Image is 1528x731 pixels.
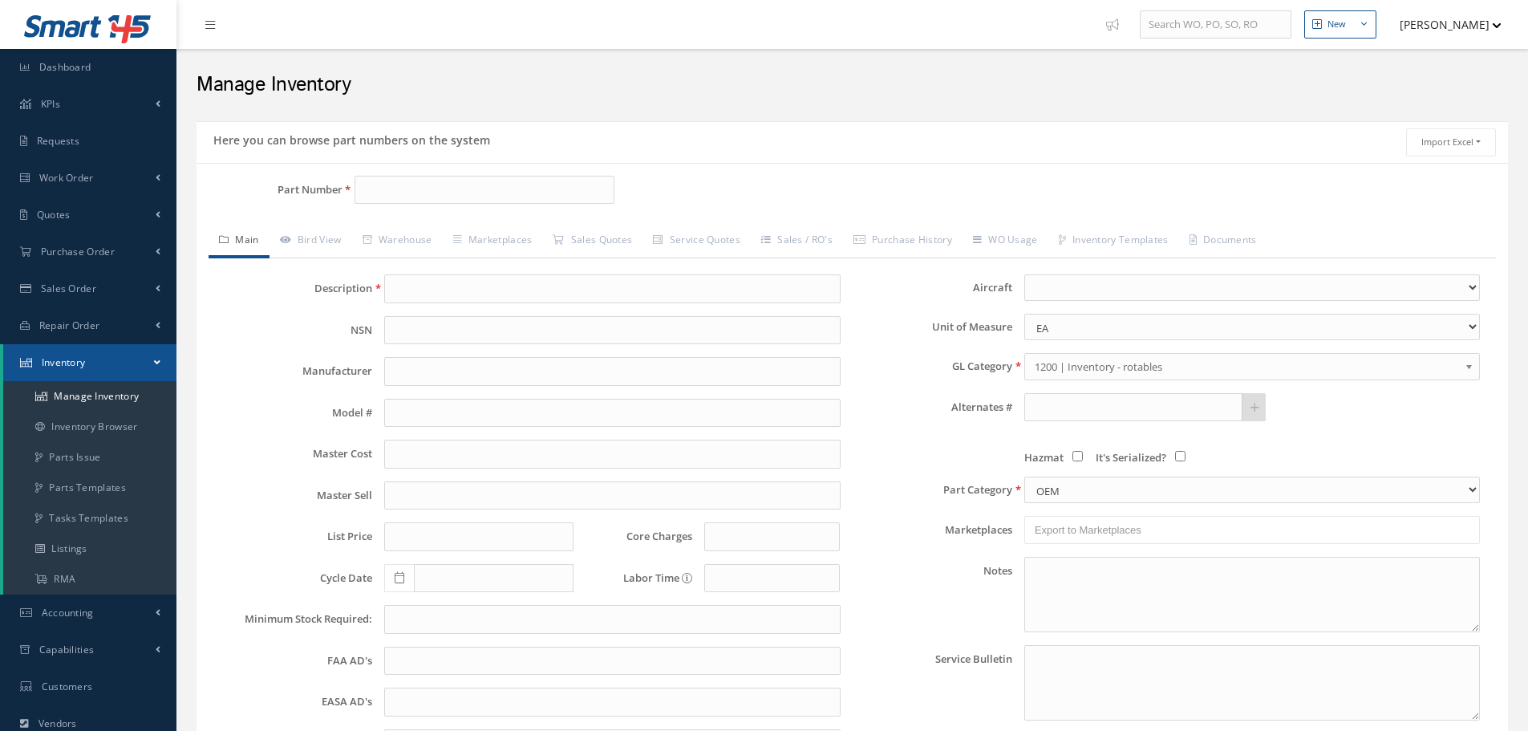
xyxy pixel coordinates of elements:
[213,530,372,542] label: List Price
[843,225,963,258] a: Purchase History
[853,321,1012,333] label: Unit of Measure
[37,208,71,221] span: Quotes
[213,613,372,625] label: Minimum Stock Required:
[41,97,60,111] span: KPIs
[3,344,176,381] a: Inventory
[853,360,1012,372] label: GL Category
[3,381,176,412] a: Manage Inventory
[3,473,176,503] a: Parts Templates
[37,134,79,148] span: Requests
[1327,18,1346,31] div: New
[3,534,176,564] a: Listings
[586,530,692,542] label: Core Charges
[39,319,100,332] span: Repair Order
[39,643,95,656] span: Capabilities
[1179,225,1267,258] a: Documents
[3,564,176,595] a: RMA
[213,324,372,336] label: NSN
[213,572,372,584] label: Cycle Date
[1035,357,1459,376] span: 1200 | Inventory - rotables
[853,484,1012,496] label: Part Category
[853,557,1012,632] label: Notes
[213,489,372,502] label: Master Sell
[1072,451,1083,461] input: Hazmat
[39,171,94,185] span: Work Order
[213,448,372,460] label: Master Cost
[39,717,77,730] span: Vendors
[853,401,1012,413] label: Alternates #
[197,73,1508,97] h2: Manage Inventory
[443,225,543,258] a: Marketplaces
[213,365,372,377] label: Manufacturer
[853,524,1012,536] label: Marketplaces
[1096,450,1166,465] span: It's Serialized?
[1304,10,1376,39] button: New
[209,225,270,258] a: Main
[213,407,372,419] label: Model #
[352,225,443,258] a: Warehouse
[1140,10,1291,39] input: Search WO, PO, SO, RO
[1048,225,1179,258] a: Inventory Templates
[213,282,372,294] label: Description
[42,680,93,693] span: Customers
[3,503,176,534] a: Tasks Templates
[197,184,342,196] label: Part Number
[642,225,751,258] a: Service Quotes
[1175,451,1186,461] input: It's Serialized?
[213,696,372,708] label: EASA AD's
[1406,128,1496,156] button: Import Excel
[42,606,94,619] span: Accounting
[3,442,176,473] a: Parts Issue
[3,412,176,442] a: Inventory Browser
[853,645,1012,721] label: Service Bulletin
[1384,9,1502,40] button: [PERSON_NAME]
[1024,557,1480,632] textarea: Notes
[213,655,372,667] label: FAA AD's
[751,225,843,258] a: Sales / RO's
[1024,450,1064,465] span: Hazmat
[41,245,115,258] span: Purchase Order
[963,225,1048,258] a: WO Usage
[586,572,692,584] label: Labor Time
[39,60,91,74] span: Dashboard
[853,282,1012,294] label: Aircraft
[41,282,96,295] span: Sales Order
[542,225,642,258] a: Sales Quotes
[270,225,352,258] a: Bird View
[42,355,86,369] span: Inventory
[209,128,490,148] h5: Here you can browse part numbers on the system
